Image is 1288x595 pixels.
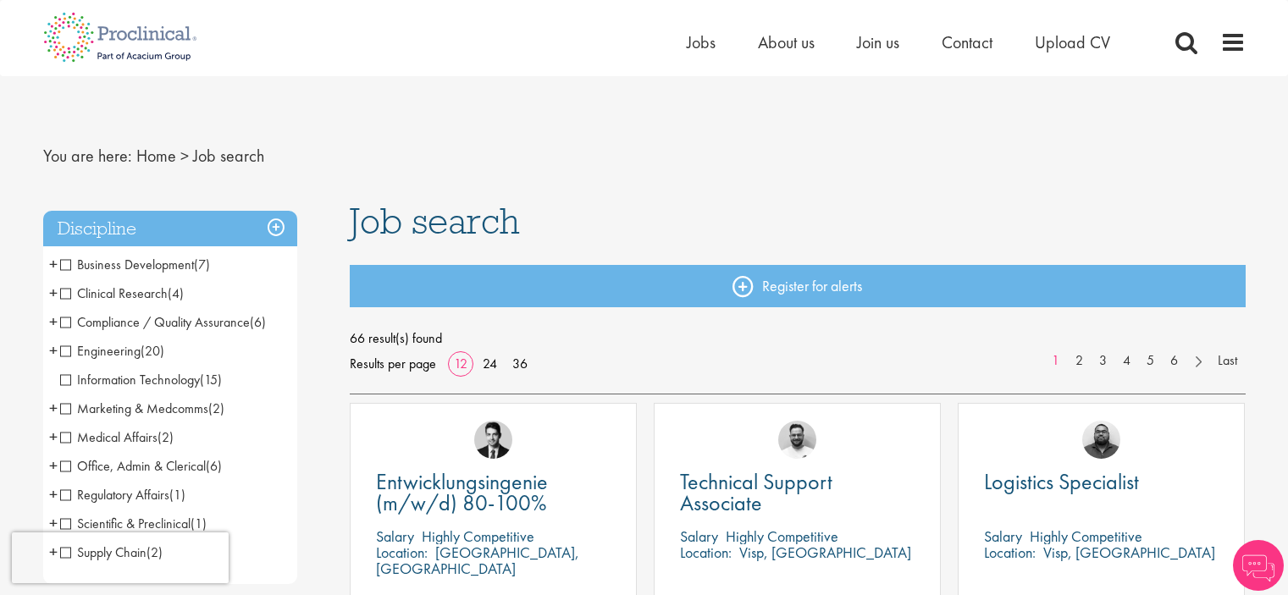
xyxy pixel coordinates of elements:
span: + [49,453,58,478]
span: 66 result(s) found [350,326,1246,351]
span: Business Development [60,256,210,273]
span: (6) [206,457,222,475]
span: Salary [680,526,718,546]
a: Technical Support Associate [680,471,915,514]
span: Business Development [60,256,194,273]
span: Scientific & Preclinical [60,515,191,532]
span: Scientific & Preclinical [60,515,207,532]
a: Upload CV [1035,31,1110,53]
p: Highly Competitive [422,526,534,546]
span: Information Technology [60,371,200,388]
span: Medical Affairs [60,428,158,446]
a: Register for alerts [350,265,1246,307]
a: Jobs [687,31,716,53]
a: Entwicklungsingenie (m/w/d) 80-100% [376,471,611,514]
a: Logistics Specialist [984,471,1219,493]
a: 36 [506,355,533,372]
a: 3 [1091,351,1115,371]
span: Marketing & Medcomms [60,399,224,417]
p: [GEOGRAPHIC_DATA], [GEOGRAPHIC_DATA] [376,543,579,578]
span: + [49,482,58,507]
a: 2 [1067,351,1092,371]
span: (6) [250,313,266,331]
img: Emile De Beer [778,421,816,459]
span: Medical Affairs [60,428,174,446]
a: 5 [1138,351,1163,371]
img: Thomas Wenig [474,421,512,459]
a: 6 [1162,351,1186,371]
span: Office, Admin & Clerical [60,457,206,475]
span: > [180,145,189,167]
span: (15) [200,371,222,388]
img: Chatbot [1233,540,1284,591]
span: Clinical Research [60,284,168,302]
span: Office, Admin & Clerical [60,457,222,475]
span: + [49,510,58,536]
span: + [49,424,58,449]
span: Technical Support Associate [680,467,832,517]
img: Ashley Bennett [1082,421,1120,459]
a: 1 [1043,351,1068,371]
a: Join us [857,31,899,53]
span: + [49,280,58,306]
span: (4) [168,284,184,302]
span: Location: [680,543,732,562]
span: Regulatory Affairs [60,486,169,504]
span: Salary [376,526,414,546]
span: (2) [158,428,174,446]
span: Salary [984,526,1022,546]
p: Visp, [GEOGRAPHIC_DATA] [1043,543,1215,562]
span: Logistics Specialist [984,467,1139,496]
span: (20) [141,342,164,360]
span: Compliance / Quality Assurance [60,313,250,331]
span: Engineering [60,342,164,360]
a: 12 [448,355,473,372]
span: + [49,338,58,363]
a: About us [758,31,815,53]
span: Job search [350,198,520,244]
span: Clinical Research [60,284,184,302]
iframe: reCAPTCHA [12,532,229,583]
h3: Discipline [43,211,297,247]
span: Results per page [350,351,436,377]
span: Engineering [60,342,141,360]
span: Job search [193,145,264,167]
span: + [49,395,58,421]
p: Highly Competitive [726,526,838,546]
a: breadcrumb link [136,145,176,167]
span: Information Technology [60,371,222,388]
span: Marketing & Medcomms [60,399,208,417]
span: Location: [376,543,428,562]
span: (1) [191,515,207,532]
span: Compliance / Quality Assurance [60,313,266,331]
span: (2) [208,399,224,417]
a: Last [1209,351,1246,371]
span: Entwicklungsingenie (m/w/d) 80-100% [376,467,548,517]
span: (1) [169,486,185,504]
span: + [49,309,58,334]
span: + [49,251,58,277]
a: Contact [942,31,992,53]
p: Highly Competitive [1030,526,1142,546]
span: (7) [194,256,210,273]
span: You are here: [43,145,132,167]
span: Regulatory Affairs [60,486,185,504]
a: 4 [1114,351,1139,371]
a: 24 [477,355,503,372]
p: Visp, [GEOGRAPHIC_DATA] [739,543,911,562]
span: Location: [984,543,1036,562]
